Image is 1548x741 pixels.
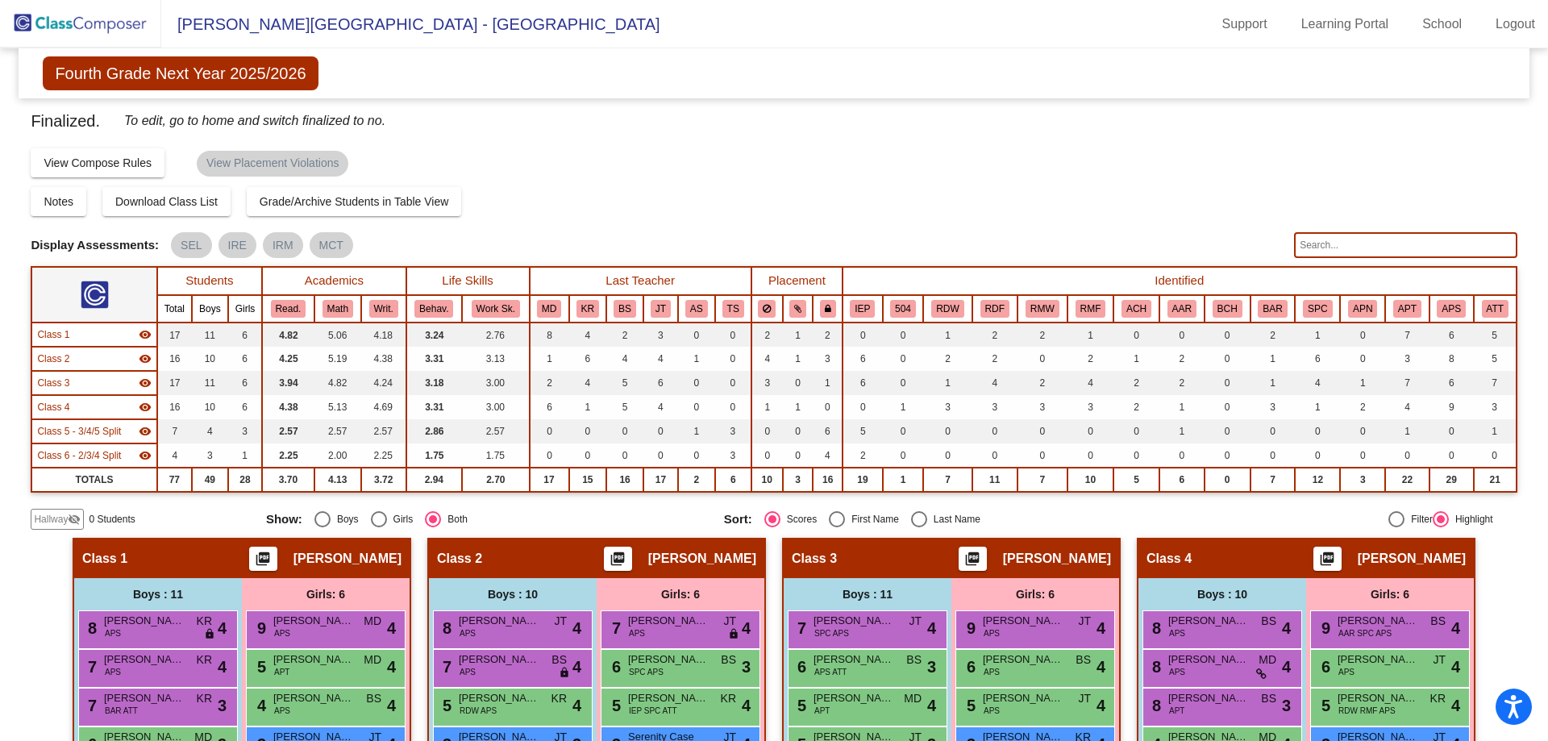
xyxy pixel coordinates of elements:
button: RMF [1076,300,1106,318]
td: 0 [1429,419,1474,443]
td: 2 [972,347,1017,371]
td: 3.18 [406,371,463,395]
button: ACH [1121,300,1151,318]
button: BCH [1213,300,1242,318]
td: 0 [678,371,715,395]
td: 1 [923,371,972,395]
td: 3.24 [406,323,463,347]
td: 17 [157,323,192,347]
button: APS [1437,300,1466,318]
td: 2.76 [462,323,529,347]
td: 5.19 [314,347,361,371]
td: Madison Conlin - No Class Name [31,347,156,371]
th: Girls [228,295,262,323]
td: 1 [751,395,783,419]
td: 0 [883,419,924,443]
td: 3 [972,395,1017,419]
td: 2 [1113,395,1159,419]
td: 4.69 [361,395,406,419]
td: 3 [1017,395,1067,419]
td: 1 [1474,419,1517,443]
th: Aperture - Strength [1429,295,1474,323]
button: MD [537,300,561,318]
button: APT [1393,300,1421,318]
td: 0 [1250,419,1296,443]
td: 7 [1385,323,1429,347]
button: BS [614,300,636,318]
td: 0 [1205,443,1250,468]
td: 0 [1159,443,1205,468]
td: 3 [1250,395,1296,419]
button: KR [576,300,599,318]
td: 17 [157,371,192,395]
button: Grade/Archive Students in Table View [247,187,462,216]
td: 3 [751,371,783,395]
mat-chip: SEL [171,232,211,258]
span: Class 4 [37,400,69,414]
td: 2 [813,323,843,347]
td: 5 [1474,323,1517,347]
td: 6 [228,395,262,419]
mat-icon: visibility [139,377,152,389]
td: 4.18 [361,323,406,347]
td: 0 [715,323,751,347]
td: 0 [783,419,814,443]
td: 3.31 [406,395,463,419]
td: 1 [1250,347,1296,371]
span: Finalized. [31,108,100,134]
td: 3.94 [262,371,314,395]
td: 6 [228,347,262,371]
td: 0 [678,323,715,347]
td: 0 [715,371,751,395]
td: 0 [569,443,607,468]
button: Notes [31,187,86,216]
td: 3 [1474,395,1517,419]
th: Aperture - Typical [1385,295,1429,323]
th: Behavior - At Risk [1250,295,1296,323]
button: Behav. [414,300,453,318]
td: 2 [1159,371,1205,395]
td: 2 [1067,347,1113,371]
td: 4 [157,443,192,468]
td: 4.24 [361,371,406,395]
th: Keep away students [751,295,783,323]
td: 8 [1429,347,1474,371]
td: 7 [1385,371,1429,395]
td: 2 [530,371,569,395]
td: 0 [1474,443,1517,468]
td: 0 [1340,443,1385,468]
td: 4.38 [262,395,314,419]
td: 1 [783,395,814,419]
td: 1 [813,371,843,395]
td: 2.57 [262,419,314,443]
th: RTI - Math Focus [1067,295,1113,323]
mat-chip: IRE [218,232,256,258]
a: Logout [1483,11,1548,37]
td: 0 [1017,419,1067,443]
td: 6 [1295,347,1340,371]
td: 1 [923,323,972,347]
td: 0 [1205,347,1250,371]
mat-icon: visibility [139,401,152,414]
span: Display Assessments: [31,238,159,252]
td: 1 [1340,371,1385,395]
td: 3.13 [462,347,529,371]
td: 2 [606,323,643,347]
td: 4 [643,395,678,419]
td: 1 [678,419,715,443]
button: JT [651,300,671,318]
td: 0 [1295,443,1340,468]
th: Aperture - Need [1340,295,1385,323]
th: Speech [1295,295,1340,323]
td: 1 [1385,419,1429,443]
td: 3 [715,443,751,468]
mat-icon: visibility [139,328,152,341]
span: Class 3 [37,376,69,390]
td: 0 [751,443,783,468]
a: School [1409,11,1475,37]
td: 1 [569,395,607,419]
th: Keep with students [783,295,814,323]
button: Work Sk. [472,300,520,318]
td: 2 [843,443,883,468]
mat-chip: MCT [310,232,353,258]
